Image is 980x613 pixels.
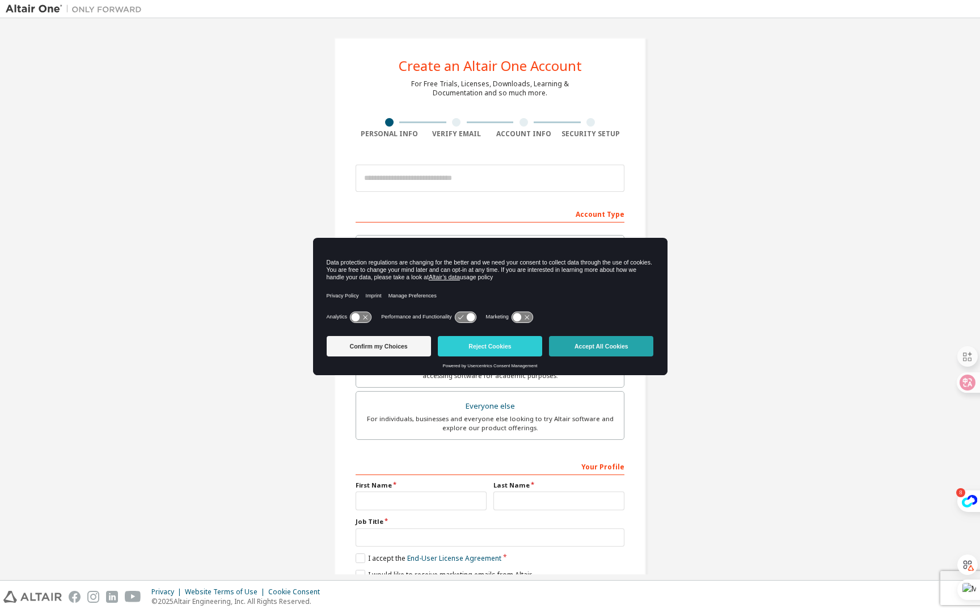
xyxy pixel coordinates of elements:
div: Account Type [356,204,624,222]
label: Last Name [493,481,624,490]
img: Altair One [6,3,147,15]
img: altair_logo.svg [3,591,62,603]
div: Website Terms of Use [185,587,268,597]
div: Your Profile [356,457,624,475]
div: Privacy [151,587,185,597]
label: Job Title [356,517,624,526]
div: Personal Info [356,129,423,138]
img: linkedin.svg [106,591,118,603]
p: © 2025 Altair Engineering, Inc. All Rights Reserved. [151,597,327,606]
a: End-User License Agreement [407,553,501,563]
img: youtube.svg [125,591,141,603]
div: Account Info [490,129,557,138]
div: Everyone else [363,398,617,414]
label: I would like to receive marketing emails from Altair [356,570,532,580]
div: For individuals, businesses and everyone else looking to try Altair software and explore our prod... [363,414,617,433]
div: Create an Altair One Account [399,59,582,73]
div: Verify Email [423,129,491,138]
img: facebook.svg [69,591,81,603]
div: Security Setup [557,129,625,138]
label: I accept the [356,553,501,563]
img: instagram.svg [87,591,99,603]
div: Cookie Consent [268,587,327,597]
div: For Free Trials, Licenses, Downloads, Learning & Documentation and so much more. [411,79,569,98]
label: First Name [356,481,487,490]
